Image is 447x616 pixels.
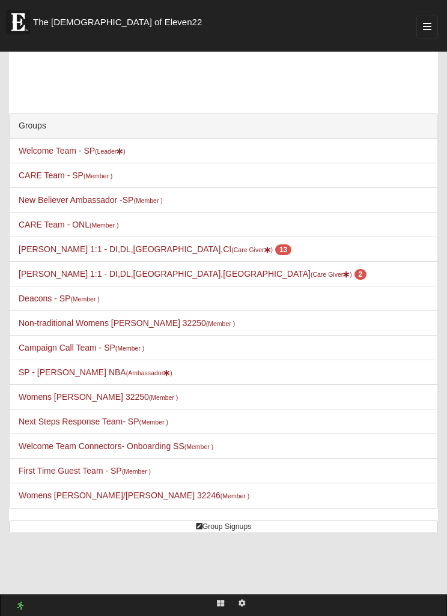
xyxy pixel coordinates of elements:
[6,10,30,34] img: Eleven22 logo
[10,113,437,139] div: Groups
[210,595,231,612] a: Block Configuration (Alt-B)
[115,345,144,352] small: (Member )
[17,600,23,612] a: Web cache enabled
[206,320,235,327] small: (Member )
[354,269,367,280] span: number of pending members
[275,244,291,255] span: number of pending members
[19,318,235,328] a: Non-traditional Womens [PERSON_NAME] 32250(Member )
[19,269,366,279] a: [PERSON_NAME] 1:1 - DI,DL,[GEOGRAPHIC_DATA],[GEOGRAPHIC_DATA](Care Giver) 2
[19,466,151,476] a: First Time Guest Team - SP(Member )
[19,294,100,303] a: Deacons - SP(Member )
[19,146,126,156] a: Welcome Team - SP(Leader)
[33,16,202,28] span: The [DEMOGRAPHIC_DATA] of Eleven22
[184,443,213,450] small: (Member )
[122,468,151,475] small: (Member )
[84,172,112,180] small: (Member )
[133,197,162,204] small: (Member )
[70,295,99,303] small: (Member )
[220,492,249,500] small: (Member )
[19,244,291,254] a: [PERSON_NAME] 1:1 - DI,DL,[GEOGRAPHIC_DATA],CI(Care Giver) 13
[231,246,273,253] small: (Care Giver )
[19,417,168,426] a: Next Steps Response Team- SP(Member )
[19,367,172,377] a: SP - [PERSON_NAME] NBA(Ambassador)
[311,271,352,278] small: (Care Giver )
[19,171,112,180] a: CARE Team - SP(Member )
[126,369,172,376] small: (Ambassador )
[19,441,213,451] a: Welcome Team Connectors- Onboarding SS(Member )
[9,521,438,533] a: Group Signups
[19,195,163,205] a: New Believer Ambassador -SP(Member )
[95,148,126,155] small: (Leader )
[231,595,253,612] a: Page Properties (Alt+P)
[139,418,168,426] small: (Member )
[19,491,249,500] a: Womens [PERSON_NAME]/[PERSON_NAME] 32246(Member )
[19,343,144,352] a: Campaign Call Team - SP(Member )
[149,394,178,401] small: (Member )
[19,220,118,229] a: CARE Team - ONL(Member )
[19,392,178,402] a: Womens [PERSON_NAME] 32250(Member )
[90,222,118,229] small: (Member )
